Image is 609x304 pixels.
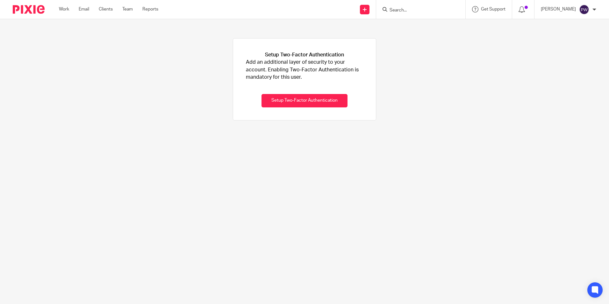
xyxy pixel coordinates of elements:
[13,5,45,14] img: Pixie
[265,51,344,59] h1: Setup Two-Factor Authentication
[122,6,133,12] a: Team
[389,8,446,13] input: Search
[262,94,347,108] button: Setup Two-Factor Authentication
[142,6,158,12] a: Reports
[481,7,505,11] span: Get Support
[541,6,576,12] p: [PERSON_NAME]
[579,4,589,15] img: svg%3E
[99,6,113,12] a: Clients
[246,59,363,81] p: Add an additional layer of security to your account. Enabling Two-Factor Authentication is mandat...
[79,6,89,12] a: Email
[59,6,69,12] a: Work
